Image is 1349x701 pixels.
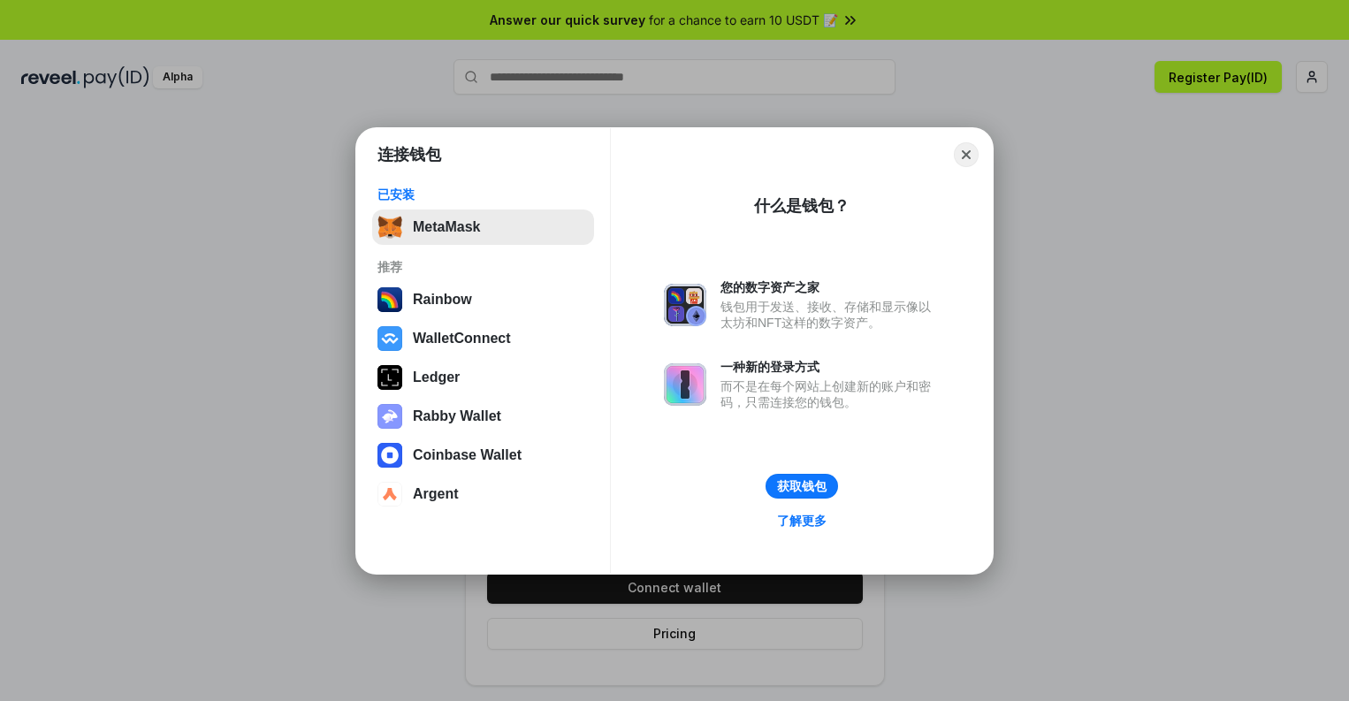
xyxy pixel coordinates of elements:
div: Coinbase Wallet [413,447,522,463]
a: 了解更多 [766,509,837,532]
div: 获取钱包 [777,478,827,494]
div: 已安装 [377,187,589,202]
img: svg+xml,%3Csvg%20width%3D%2228%22%20height%3D%2228%22%20viewBox%3D%220%200%2028%2028%22%20fill%3D... [377,482,402,507]
div: Rabby Wallet [413,408,501,424]
button: Close [954,142,979,167]
img: svg+xml,%3Csvg%20xmlns%3D%22http%3A%2F%2Fwww.w3.org%2F2000%2Fsvg%22%20fill%3D%22none%22%20viewBox... [377,404,402,429]
button: Coinbase Wallet [372,438,594,473]
img: svg+xml,%3Csvg%20xmlns%3D%22http%3A%2F%2Fwww.w3.org%2F2000%2Fsvg%22%20fill%3D%22none%22%20viewBox... [664,284,706,326]
div: 您的数字资产之家 [720,279,940,295]
div: Ledger [413,370,460,385]
h1: 连接钱包 [377,144,441,165]
img: svg+xml,%3Csvg%20width%3D%2228%22%20height%3D%2228%22%20viewBox%3D%220%200%2028%2028%22%20fill%3D... [377,326,402,351]
img: svg+xml,%3Csvg%20width%3D%2228%22%20height%3D%2228%22%20viewBox%3D%220%200%2028%2028%22%20fill%3D... [377,443,402,468]
img: svg+xml,%3Csvg%20xmlns%3D%22http%3A%2F%2Fwww.w3.org%2F2000%2Fsvg%22%20width%3D%2228%22%20height%3... [377,365,402,390]
img: svg+xml,%3Csvg%20width%3D%22120%22%20height%3D%22120%22%20viewBox%3D%220%200%20120%20120%22%20fil... [377,287,402,312]
div: 了解更多 [777,513,827,529]
div: WalletConnect [413,331,511,347]
div: 而不是在每个网站上创建新的账户和密码，只需连接您的钱包。 [720,378,940,410]
div: 什么是钱包？ [754,195,850,217]
div: 一种新的登录方式 [720,359,940,375]
button: Argent [372,476,594,512]
button: Ledger [372,360,594,395]
img: svg+xml,%3Csvg%20fill%3D%22none%22%20height%3D%2233%22%20viewBox%3D%220%200%2035%2033%22%20width%... [377,215,402,240]
div: Argent [413,486,459,502]
div: 推荐 [377,259,589,275]
div: MetaMask [413,219,480,235]
button: Rabby Wallet [372,399,594,434]
button: 获取钱包 [766,474,838,499]
button: MetaMask [372,210,594,245]
button: Rainbow [372,282,594,317]
button: WalletConnect [372,321,594,356]
img: svg+xml,%3Csvg%20xmlns%3D%22http%3A%2F%2Fwww.w3.org%2F2000%2Fsvg%22%20fill%3D%22none%22%20viewBox... [664,363,706,406]
div: 钱包用于发送、接收、存储和显示像以太坊和NFT这样的数字资产。 [720,299,940,331]
div: Rainbow [413,292,472,308]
